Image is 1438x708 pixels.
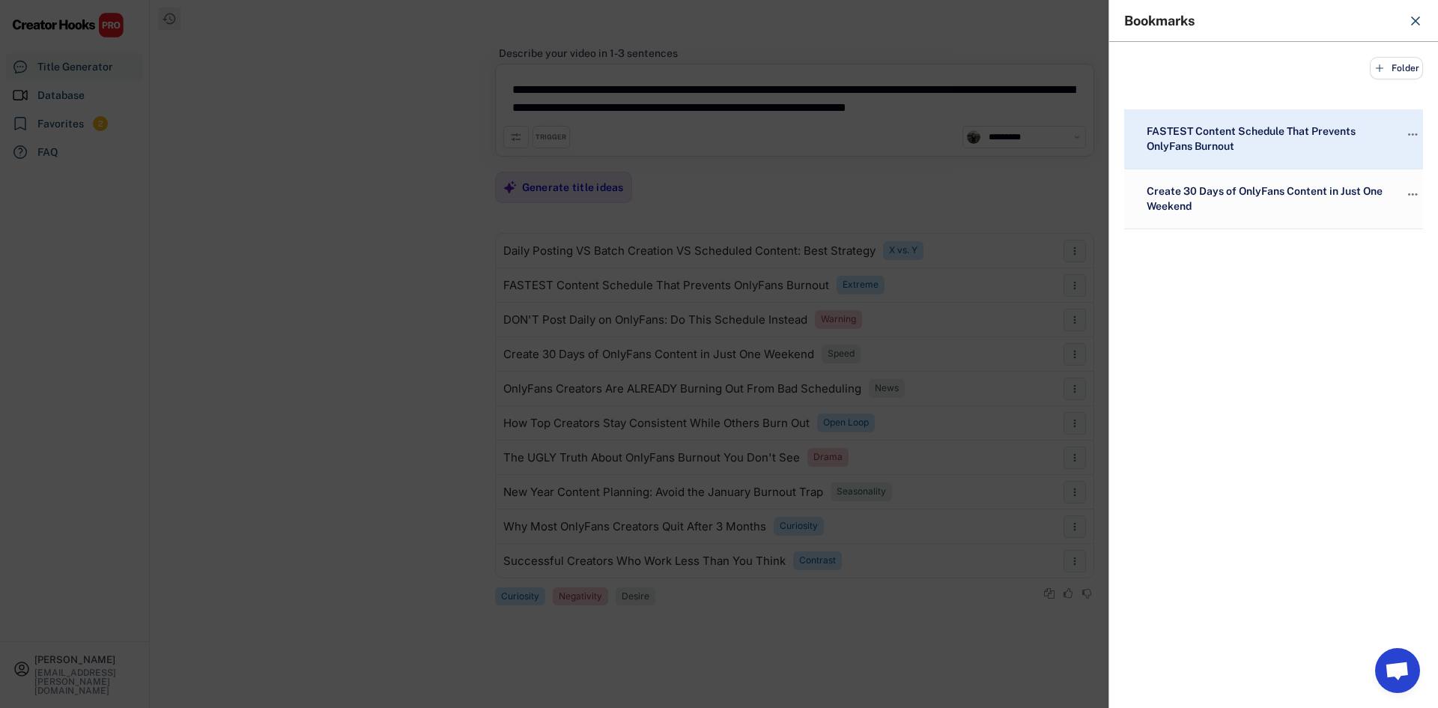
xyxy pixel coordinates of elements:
[1405,184,1420,205] button: 
[1143,124,1390,154] div: FASTEST Content Schedule That Prevents OnlyFans Burnout
[1143,184,1390,214] div: Create 30 Days of OnlyFans Content in Just One Weekend
[1370,57,1423,79] button: Folder
[1408,187,1418,202] text: 
[1124,14,1399,28] div: Bookmarks
[1405,124,1420,145] button: 
[1408,127,1418,142] text: 
[1375,648,1420,693] a: Open chat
